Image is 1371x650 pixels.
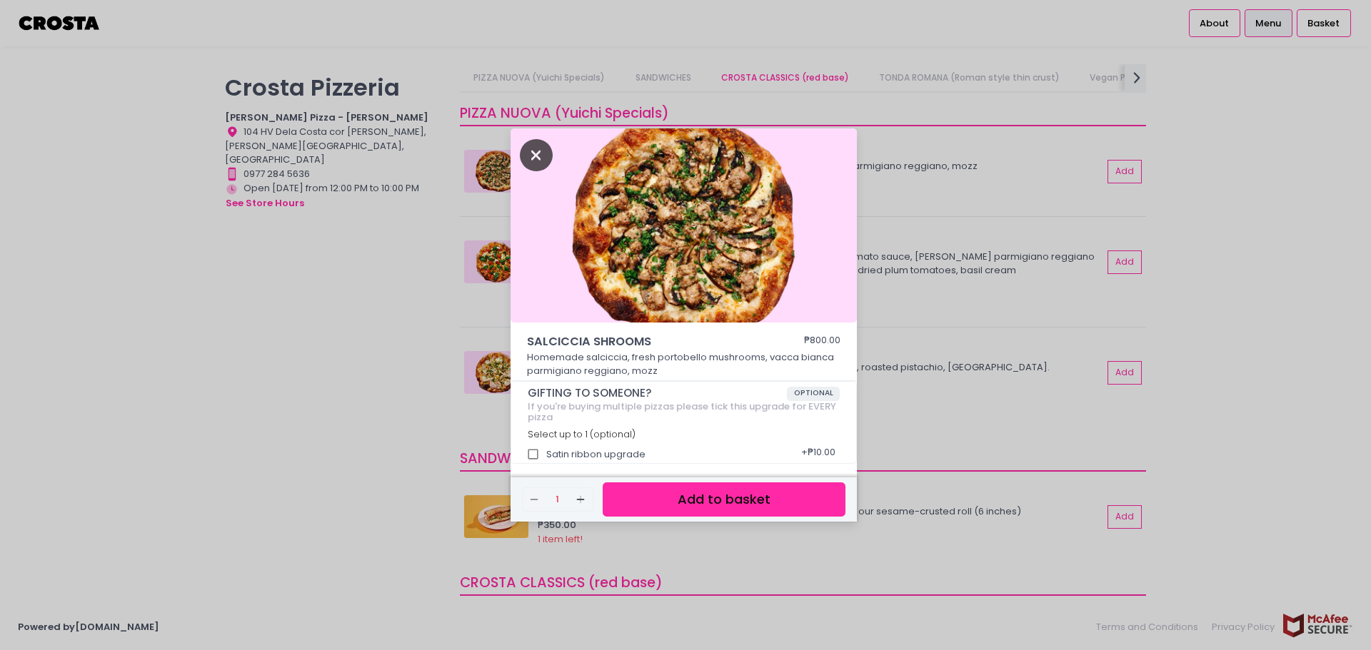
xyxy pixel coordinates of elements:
[528,428,636,440] span: Select up to 1 (optional)
[796,441,840,468] div: + ₱10.00
[511,128,857,323] img: SALCICCIA SHROOMS
[527,333,763,350] span: SALCICCIA SHROOMS
[787,387,840,401] span: OPTIONAL
[527,350,841,378] p: Homemade salciccia, fresh portobello mushrooms, vacca bianca parmigiano reggiano, mozz
[603,482,845,517] button: Add to basket
[804,333,840,350] div: ₱800.00
[520,147,553,161] button: Close
[528,401,840,423] div: If you're buying multiple pizzas please tick this upgrade for EVERY pizza
[528,387,787,400] span: GIFTING TO SOMEONE?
